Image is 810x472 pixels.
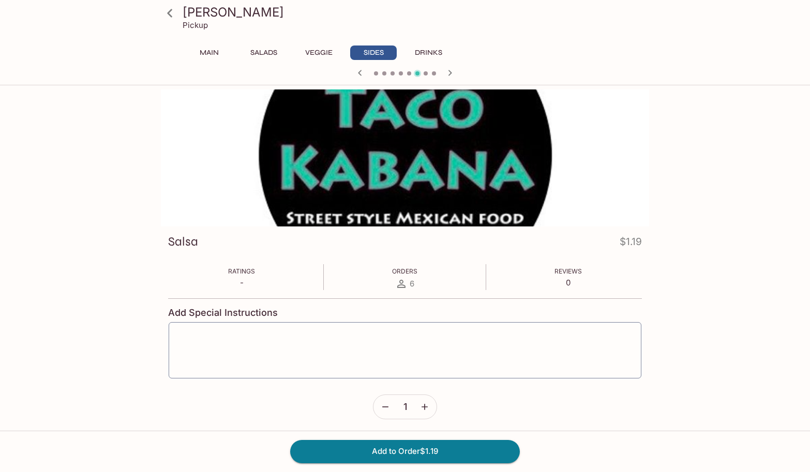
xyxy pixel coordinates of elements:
span: 6 [410,279,414,288]
p: - [228,278,255,287]
p: Pickup [183,20,208,30]
h3: [PERSON_NAME] [183,4,645,20]
button: Sides [350,45,397,60]
button: Add to Order$1.19 [290,440,520,463]
button: Drinks [405,45,452,60]
h4: Add Special Instructions [168,307,642,318]
span: 1 [403,401,407,413]
span: Ratings [228,267,255,275]
button: Main [186,45,232,60]
span: Orders [392,267,417,275]
div: Salsa [161,89,649,226]
button: Salads [241,45,287,60]
p: 0 [554,278,582,287]
h3: Salsa [168,234,198,250]
h4: $1.19 [620,234,642,254]
span: Reviews [554,267,582,275]
button: Veggie [295,45,342,60]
